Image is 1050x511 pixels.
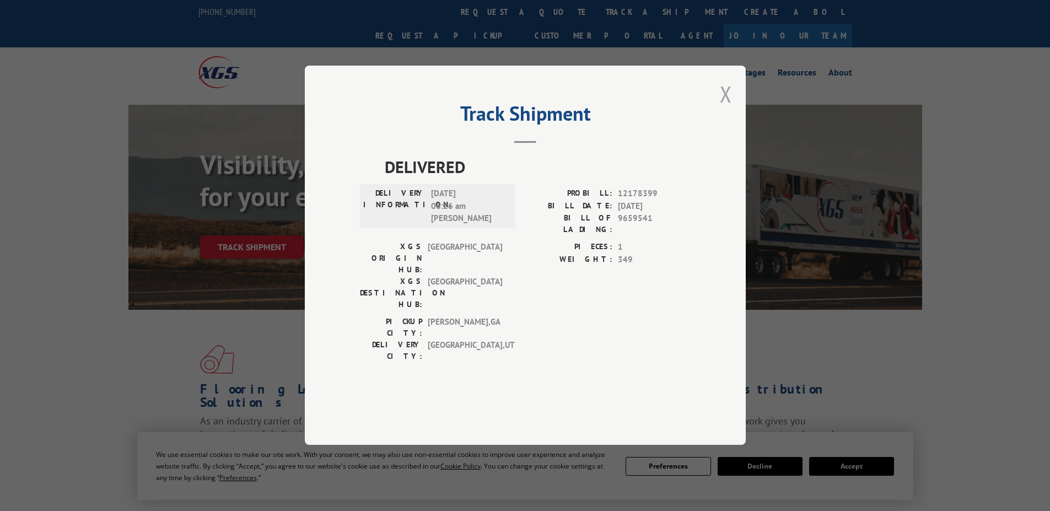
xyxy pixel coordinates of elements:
[385,155,691,180] span: DELIVERED
[360,276,422,311] label: XGS DESTINATION HUB:
[525,213,612,236] label: BILL OF LADING:
[431,188,505,225] span: [DATE] 06:26 am [PERSON_NAME]
[428,316,502,340] span: [PERSON_NAME] , GA
[360,316,422,340] label: PICKUP CITY:
[428,241,502,276] span: [GEOGRAPHIC_DATA]
[360,340,422,363] label: DELIVERY CITY:
[525,188,612,201] label: PROBILL:
[525,200,612,213] label: BILL DATE:
[428,276,502,311] span: [GEOGRAPHIC_DATA]
[525,254,612,266] label: WEIGHT:
[720,79,732,109] button: Close modal
[360,241,422,276] label: XGS ORIGIN HUB:
[618,188,691,201] span: 12178399
[618,200,691,213] span: [DATE]
[525,241,612,254] label: PIECES:
[360,106,691,127] h2: Track Shipment
[363,188,426,225] label: DELIVERY INFORMATION:
[618,241,691,254] span: 1
[618,213,691,236] span: 9659541
[618,254,691,266] span: 349
[428,340,502,363] span: [GEOGRAPHIC_DATA] , UT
